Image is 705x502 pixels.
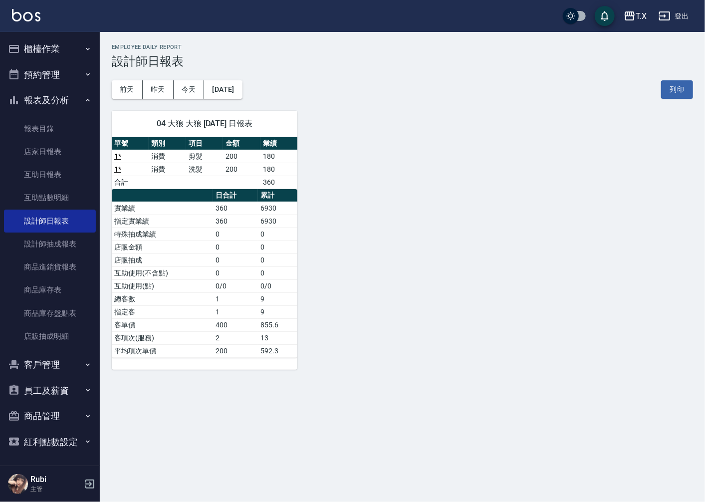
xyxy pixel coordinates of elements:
td: 0/0 [213,279,258,292]
td: 0 [258,266,297,279]
div: T.X [636,10,647,22]
td: 360 [213,215,258,228]
a: 商品庫存盤點表 [4,302,96,325]
td: 400 [213,318,258,331]
table: a dense table [112,137,297,189]
p: 主管 [30,485,81,494]
a: 設計師抽成報表 [4,233,96,255]
span: 04 大狼 大狼 [DATE] 日報表 [124,119,285,129]
td: 特殊抽成業績 [112,228,213,241]
td: 13 [258,331,297,344]
td: 平均項次單價 [112,344,213,357]
td: 2 [213,331,258,344]
img: Person [8,474,28,494]
td: 0 [213,253,258,266]
td: 洗髮 [186,163,223,176]
td: 0/0 [258,279,297,292]
button: 紅利點數設定 [4,429,96,455]
a: 商品庫存表 [4,278,96,301]
a: 互助日報表 [4,163,96,186]
button: 客戶管理 [4,352,96,378]
td: 855.6 [258,318,297,331]
td: 592.3 [258,344,297,357]
button: 預約管理 [4,62,96,88]
button: 列印 [661,80,693,99]
h3: 設計師日報表 [112,54,693,68]
a: 互助點數明細 [4,186,96,209]
img: Logo [12,9,40,21]
td: 互助使用(點) [112,279,213,292]
button: 今天 [174,80,205,99]
th: 單號 [112,137,149,150]
button: 前天 [112,80,143,99]
td: 0 [213,228,258,241]
td: 消費 [149,163,186,176]
th: 項目 [186,137,223,150]
th: 日合計 [213,189,258,202]
h2: Employee Daily Report [112,44,693,50]
td: 0 [258,241,297,253]
td: 1 [213,292,258,305]
td: 客項次(服務) [112,331,213,344]
td: 剪髮 [186,150,223,163]
td: 總客數 [112,292,213,305]
td: 180 [260,163,298,176]
td: 200 [223,150,260,163]
a: 設計師日報表 [4,210,96,233]
td: 200 [213,344,258,357]
td: 200 [223,163,260,176]
th: 業績 [260,137,298,150]
button: 昨天 [143,80,174,99]
button: save [595,6,615,26]
h5: Rubi [30,475,81,485]
td: 9 [258,305,297,318]
button: 員工及薪資 [4,378,96,404]
td: 0 [213,241,258,253]
td: 6930 [258,215,297,228]
button: T.X [620,6,651,26]
td: 6930 [258,202,297,215]
td: 互助使用(不含點) [112,266,213,279]
button: 商品管理 [4,403,96,429]
a: 報表目錄 [4,117,96,140]
th: 金額 [223,137,260,150]
td: 消費 [149,150,186,163]
a: 店販抽成明細 [4,325,96,348]
th: 累計 [258,189,297,202]
td: 店販抽成 [112,253,213,266]
td: 9 [258,292,297,305]
td: 0 [258,228,297,241]
button: [DATE] [204,80,242,99]
td: 指定實業績 [112,215,213,228]
a: 店家日報表 [4,140,96,163]
th: 類別 [149,137,186,150]
button: 櫃檯作業 [4,36,96,62]
td: 0 [258,253,297,266]
td: 合計 [112,176,149,189]
td: 實業績 [112,202,213,215]
td: 180 [260,150,298,163]
td: 指定客 [112,305,213,318]
td: 客單價 [112,318,213,331]
td: 360 [260,176,298,189]
td: 店販金額 [112,241,213,253]
table: a dense table [112,189,297,358]
td: 0 [213,266,258,279]
button: 登出 [655,7,693,25]
td: 360 [213,202,258,215]
td: 1 [213,305,258,318]
button: 報表及分析 [4,87,96,113]
a: 商品進銷貨報表 [4,255,96,278]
